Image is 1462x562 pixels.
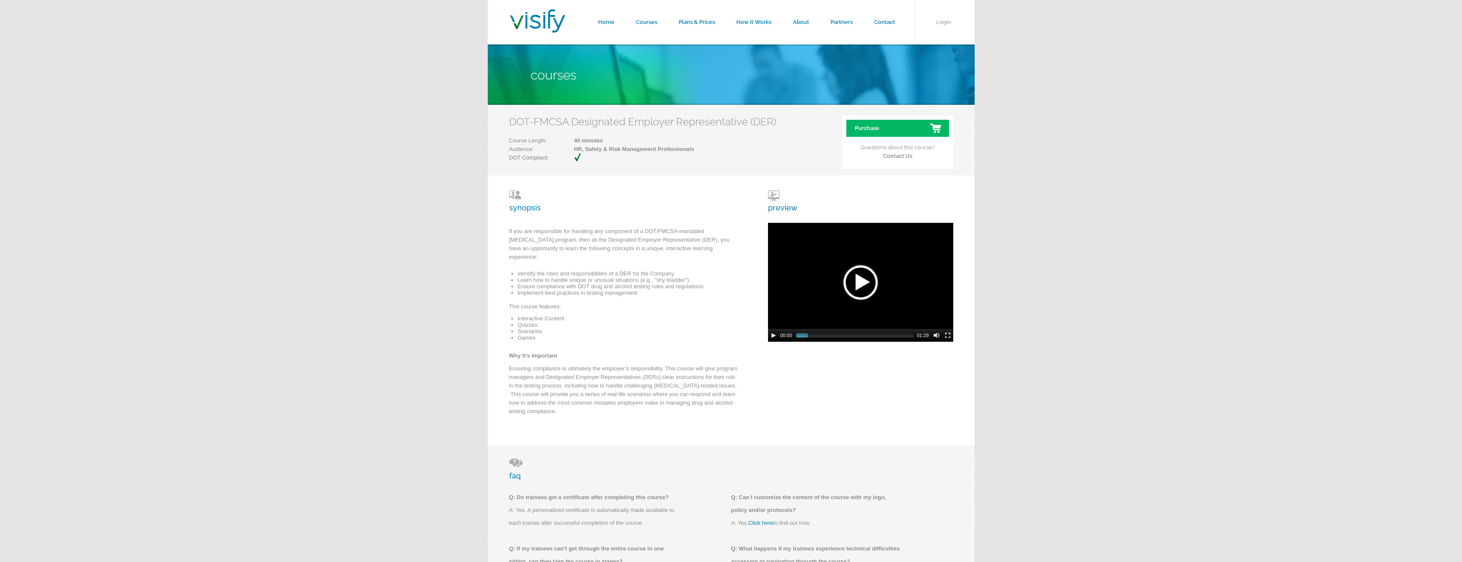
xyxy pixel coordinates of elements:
[748,520,773,526] a: Click here
[509,352,558,359] strong: Why It's Important
[509,365,738,414] span: Ensuring compliance is ultimately the employer’s responsibility. This course will give program ma...
[518,322,740,328] li: Quizzes
[510,9,565,33] img: Visify Training
[547,136,694,145] span: 40 minutes
[509,145,694,154] p: Audience:
[509,154,590,162] p: DOT Compliant:
[768,190,798,212] h3: preview
[518,328,740,334] li: Scenarios
[518,283,740,290] li: Ensure compliance with DOT drug and alcohol testing rules and regulations.
[518,270,740,277] li: Identify the roles and responsibilities of a DER for the Company.
[509,302,740,315] p: This course features:
[518,334,740,341] li: Games
[770,332,777,339] button: Play/Pause
[547,145,694,154] span: HR, Safety & Risk Management Professionals
[883,153,912,159] a: Contact Us
[731,491,902,517] p: Q: Can I customize the content of the course with my logo, policy and/or protocols?
[731,517,902,529] p: A: Yes. to find out how.
[518,290,740,296] li: Implement best practices in testing management.
[509,115,776,128] h2: DOT-FMCSA Designated Employer Representative (DER)
[944,332,951,339] button: Fullscreen
[509,136,694,145] p: Course Length:
[510,23,565,35] a: Visify Training
[933,332,940,339] button: Mute Toggle
[917,333,929,338] span: 01:29
[509,227,740,266] p: If you are responsible for handling any component of a DOT/FMCSA-mandated [MEDICAL_DATA] program,...
[780,333,792,338] span: 00:00
[509,491,680,504] p: Q: Do trainees get a certificate after completing this course?
[531,68,576,83] span: Courses
[509,504,680,529] p: A: Yes. A personalized certificate is automatically made available to each trainee after successf...
[846,137,949,160] p: Questions about this course?
[509,190,740,212] h3: synopsis
[518,277,740,283] li: Learn how to handle unique or unusual situations (e.g., "shy bladder").
[518,315,740,322] li: Interactive Content
[846,120,949,137] a: Purchase
[509,458,953,480] h3: faq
